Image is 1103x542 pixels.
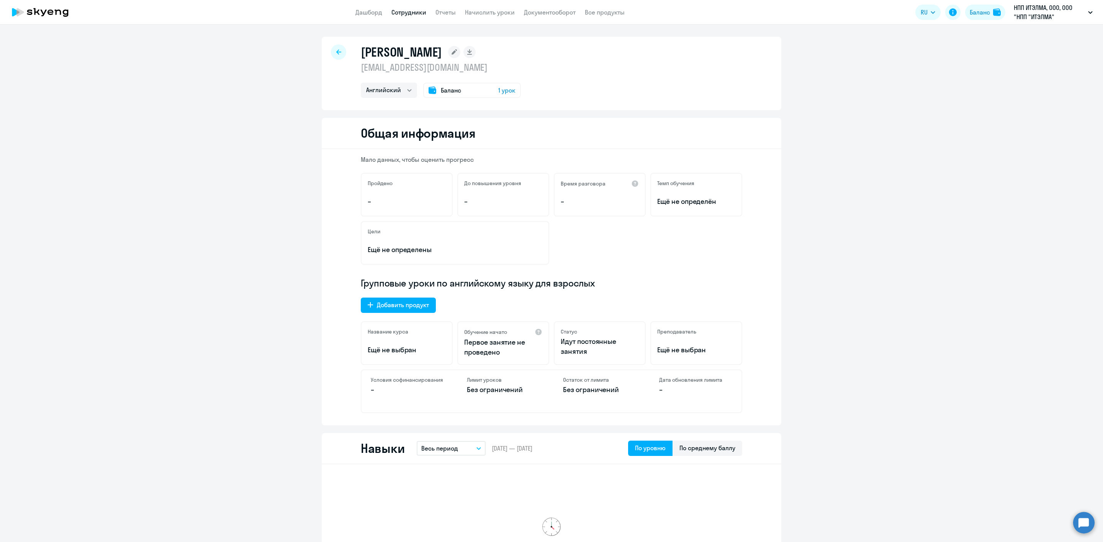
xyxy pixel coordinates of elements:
button: НПП ИТЭЛМА, ООО, ООО "НПП "ИТЭЛМА" [1010,3,1096,21]
p: – [464,197,542,207]
div: По среднему баллу [679,443,735,452]
a: Отчеты [435,8,456,16]
h5: Цели [368,228,380,235]
div: Баланс [970,8,990,17]
h5: Темп обучения [657,180,694,187]
img: no-data [542,518,561,536]
p: Ещё не выбран [657,345,735,355]
h2: Общая информация [361,125,475,141]
h5: Пройдено [368,180,393,187]
p: Ещё не определены [368,245,542,255]
a: Все продукты [585,8,625,16]
div: Добавить продукт [377,300,429,309]
h5: Обучение начато [464,329,507,335]
a: Документооборот [524,8,576,16]
p: [EMAIL_ADDRESS][DOMAIN_NAME] [361,61,521,73]
p: Идут постоянные занятия [561,337,639,356]
a: Начислить уроки [465,8,515,16]
h1: [PERSON_NAME] [361,44,442,60]
div: По уровню [635,443,666,452]
h4: Дата обновления лимита [659,376,732,383]
h4: Лимит уроков [467,376,540,383]
p: Первое занятие не проведено [464,337,542,357]
span: Ещё не определён [657,197,735,207]
p: Ещё не выбран [368,345,446,355]
p: Без ограничений [467,385,540,395]
p: Без ограничений [563,385,636,395]
button: Балансbalance [965,5,1005,20]
button: RU [915,5,941,20]
h5: Статус [561,328,577,335]
a: Сотрудники [391,8,426,16]
p: – [368,197,446,207]
p: – [371,385,444,395]
span: Групповые уроки по английскому языку для взрослых [361,277,595,289]
h5: Время разговора [561,180,606,187]
h5: Преподаватель [657,328,696,335]
span: 1 урок [498,86,515,95]
h4: Остаток от лимита [563,376,636,383]
p: Мало данных, чтобы оценить прогресс [361,155,742,164]
p: – [561,197,639,207]
h5: Название курса [368,328,408,335]
button: Добавить продукт [361,298,436,313]
span: RU [921,8,928,17]
p: Весь период [421,444,458,453]
span: Баланс [441,86,461,95]
h4: Условия софинансирования [371,376,444,383]
p: НПП ИТЭЛМА, ООО, ООО "НПП "ИТЭЛМА" [1014,3,1085,21]
h5: До повышения уровня [464,180,521,187]
button: Весь период [417,441,486,456]
span: [DATE] — [DATE] [492,444,532,452]
p: – [659,385,732,395]
img: balance [993,8,1001,16]
h2: Навыки [361,441,404,456]
a: Дашборд [355,8,382,16]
